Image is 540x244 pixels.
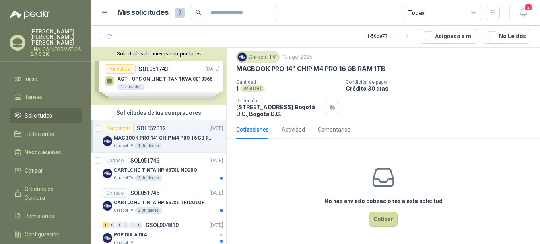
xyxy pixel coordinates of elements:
[484,29,530,44] button: No Leídos
[420,29,477,44] button: Asignado a mi
[25,230,60,239] span: Configuración
[10,126,82,142] a: Licitaciones
[25,93,42,102] span: Tareas
[135,143,162,149] div: 1 Unidades
[236,104,322,117] p: [STREET_ADDRESS] Bogotá D.C. , Bogotá D.C.
[210,222,223,229] p: [DATE]
[240,85,265,92] div: Unidades
[135,207,162,214] div: 2 Unidades
[210,157,223,165] p: [DATE]
[114,175,133,181] p: Caracol TV
[103,156,127,165] div: Cerrado
[114,167,197,174] p: CARTUCHO TINTA HP 667XL NEGRO
[30,47,82,57] p: LINALCA INFORMATICA S.A.S BIC
[91,120,226,153] a: Por cotizarSOL052012[DATE] Company LogoMACBOOK PRO 14" CHIP M4 PRO 16 GB RAM 1TBCaracol TV1 Unidades
[210,189,223,197] p: [DATE]
[282,125,305,134] div: Actividad
[25,185,74,202] span: Órdenes de Compra
[135,175,162,181] div: 2 Unidades
[346,85,537,92] p: Crédito 30 días
[236,79,339,85] p: Cantidad
[91,105,226,120] div: Solicitudes de tus compradores
[196,10,201,15] span: search
[369,212,398,227] button: Cotizar
[136,222,142,228] div: 0
[10,108,82,123] a: Solicitudes
[103,233,112,243] img: Company Logo
[25,148,61,157] span: Negociaciones
[91,153,226,185] a: CerradoSOL051746[DATE] Company LogoCARTUCHO TINTA HP 667XL NEGROCaracol TV2 Unidades
[10,227,82,242] a: Configuración
[91,185,226,217] a: CerradoSOL051745[DATE] Company LogoCARTUCHO TINTA HP 667XL TRICOLORCaracol TV2 Unidades
[283,53,312,61] p: 13 ago, 2025
[103,136,112,146] img: Company Logo
[116,222,122,228] div: 0
[137,126,166,131] p: SOL052012
[95,51,223,57] button: Solicitudes de nuevos compradores
[25,130,54,138] span: Licitaciones
[236,125,269,134] div: Cotizaciones
[130,222,136,228] div: 0
[123,222,129,228] div: 0
[318,125,350,134] div: Comentarios
[130,158,159,163] p: SOL051746
[109,222,115,228] div: 0
[346,79,537,85] p: Condición de pago
[30,29,82,45] p: [PERSON_NAME] [PERSON_NAME] [PERSON_NAME]
[10,90,82,105] a: Tareas
[114,143,133,149] p: Caracol TV
[103,169,112,178] img: Company Logo
[91,47,226,105] div: Solicitudes de nuevos compradoresPor cotizarSOL051743[DATE] ACT - UPS ON LINE TITAN 1KVA 00133651...
[146,222,179,228] p: GSOL004810
[114,231,147,239] p: POP DIA A DIA
[238,53,247,61] img: Company Logo
[103,124,134,133] div: Por cotizar
[10,71,82,87] a: Inicio
[25,166,43,175] span: Cotizar
[408,8,425,17] div: Todas
[25,111,52,120] span: Solicitudes
[103,222,109,228] div: 1
[10,145,82,160] a: Negociaciones
[103,188,127,198] div: Cerrado
[367,30,413,43] div: 1 - 50 de 77
[130,190,159,196] p: SOL051745
[175,8,185,18] span: 7
[114,199,205,207] p: CARTUCHO TINTA HP 667XL TRICOLOR
[524,4,533,11] span: 2
[118,7,169,18] h1: Mis solicitudes
[324,197,443,205] h3: No has enviado cotizaciones a esta solicitud
[25,212,54,220] span: Remisiones
[114,134,213,142] p: MACBOOK PRO 14" CHIP M4 PRO 16 GB RAM 1TB
[10,163,82,178] a: Cotizar
[236,98,322,104] p: Dirección
[516,6,530,20] button: 2
[236,85,239,92] p: 1
[25,75,37,83] span: Inicio
[103,201,112,211] img: Company Logo
[10,10,50,19] img: Logo peakr
[10,209,82,224] a: Remisiones
[236,65,385,73] p: MACBOOK PRO 14" CHIP M4 PRO 16 GB RAM 1TB
[10,181,82,205] a: Órdenes de Compra
[210,125,223,132] p: [DATE]
[236,51,280,63] div: Caracol TV
[114,207,133,214] p: Caracol TV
